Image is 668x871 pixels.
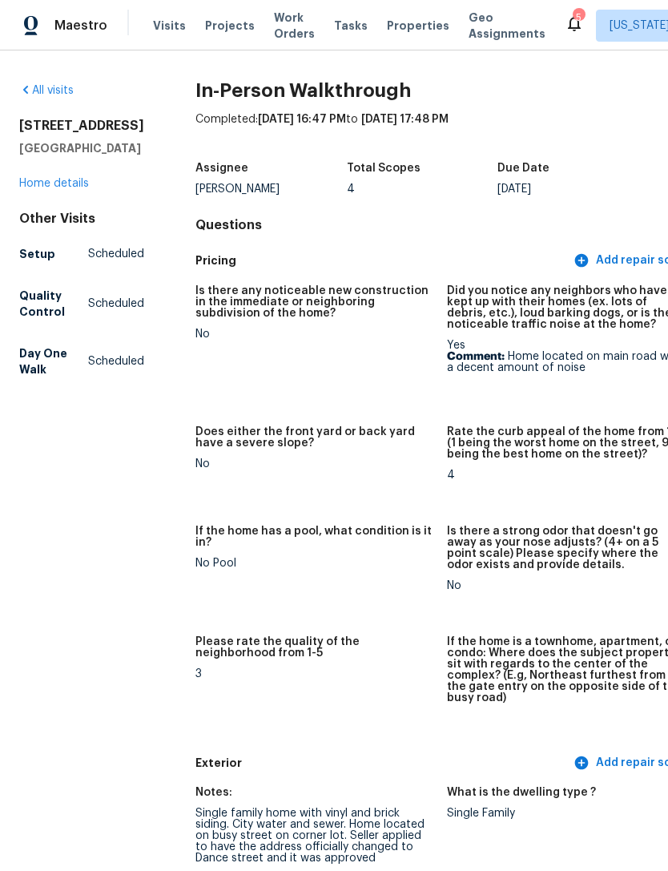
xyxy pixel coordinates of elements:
div: Other Visits [19,211,144,227]
h5: Pricing [195,252,570,269]
span: Geo Assignments [469,10,545,42]
div: Single family home with vinyl and brick siding. City water and sewer. Home located on busy street... [195,808,434,864]
b: Comment: [447,351,505,362]
div: [PERSON_NAME] [195,183,347,195]
a: All visits [19,85,74,96]
span: Scheduled [88,246,144,262]
h5: What is the dwelling type ? [447,787,596,798]
h2: [STREET_ADDRESS] [19,118,144,134]
h5: Is there any noticeable new construction in the immediate or neighboring subdivision of the home? [195,285,434,319]
h5: Day One Walk [19,345,88,377]
a: SetupScheduled [19,240,144,268]
h5: Setup [19,246,55,262]
div: No [195,329,434,340]
span: [DATE] 16:47 PM [258,114,346,125]
h5: Notes: [195,787,232,798]
h5: Assignee [195,163,248,174]
div: 5 [573,10,584,26]
h5: Please rate the quality of the neighborhood from 1-5 [195,636,434,659]
h5: Does either the front yard or back yard have a severe slope? [195,426,434,449]
div: 3 [195,668,434,679]
div: 4 [347,183,498,195]
span: Work Orders [274,10,315,42]
a: Day One WalkScheduled [19,339,144,384]
div: [DATE] [497,183,649,195]
span: Visits [153,18,186,34]
h5: Exterior [195,755,570,772]
h5: Due Date [497,163,549,174]
span: Scheduled [88,296,144,312]
h5: If the home has a pool, what condition is it in? [195,526,434,548]
h5: Quality Control [19,288,88,320]
h5: Total Scopes [347,163,421,174]
div: No Pool [195,558,434,569]
span: Projects [205,18,255,34]
span: Properties [387,18,449,34]
div: No [195,458,434,470]
a: Quality ControlScheduled [19,281,144,326]
span: Tasks [334,20,368,31]
span: Scheduled [88,353,144,369]
a: Home details [19,178,89,189]
span: [DATE] 17:48 PM [361,114,449,125]
span: Maestro [54,18,107,34]
h5: [GEOGRAPHIC_DATA] [19,140,144,156]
